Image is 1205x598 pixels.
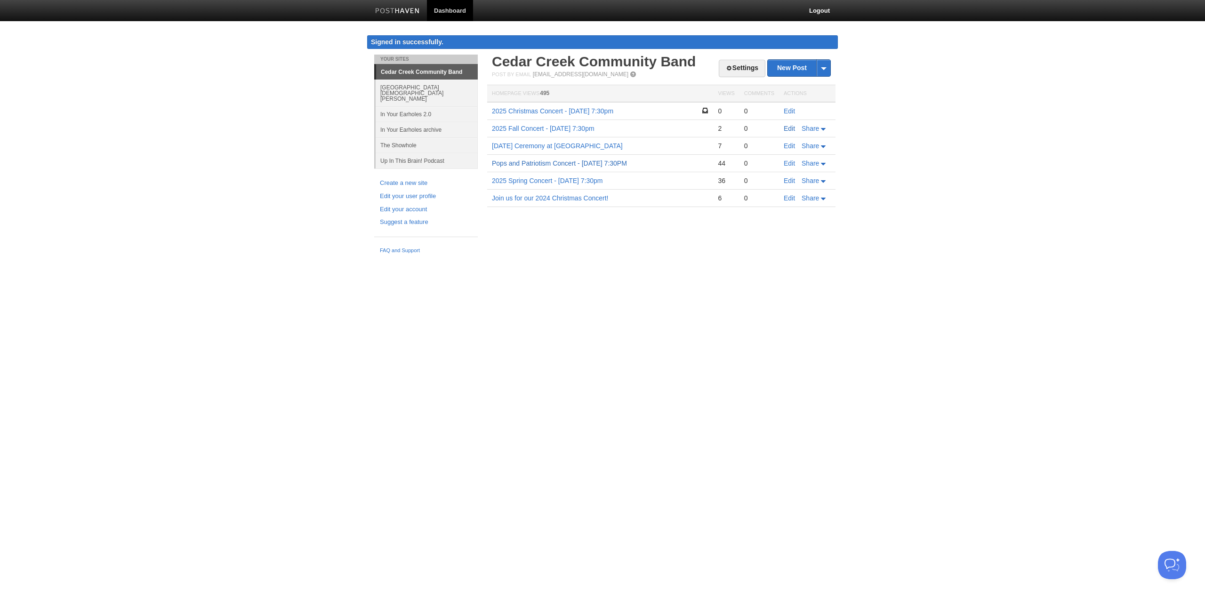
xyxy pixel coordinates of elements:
a: Suggest a feature [380,217,472,227]
a: FAQ and Support [380,247,472,255]
div: 0 [744,107,774,115]
div: 0 [718,107,734,115]
div: 0 [744,194,774,202]
img: Posthaven-bar [375,8,420,15]
span: Share [802,125,819,132]
iframe: Help Scout Beacon - Open [1158,551,1186,579]
th: Views [713,85,739,103]
a: [DATE] Ceremony at [GEOGRAPHIC_DATA] [492,142,623,150]
div: 36 [718,176,734,185]
th: Comments [739,85,779,103]
div: 7 [718,142,734,150]
a: New Post [768,60,830,76]
a: In Your Earholes 2.0 [376,106,478,122]
a: Cedar Creek Community Band [376,64,478,80]
div: 0 [744,159,774,167]
a: Edit [784,159,795,167]
div: 0 [744,124,774,133]
a: [EMAIL_ADDRESS][DOMAIN_NAME] [533,71,628,78]
a: Edit [784,142,795,150]
a: Edit [784,125,795,132]
a: Edit [784,107,795,115]
a: Join us for our 2024 Christmas Concert! [492,194,608,202]
div: 2 [718,124,734,133]
div: 0 [744,142,774,150]
div: 44 [718,159,734,167]
div: Signed in successfully. [367,35,838,49]
li: Your Sites [374,55,478,64]
a: The Showhole [376,137,478,153]
a: Pops and Patriotism Concert - [DATE] 7:30PM [492,159,627,167]
a: Up In This Brain! Podcast [376,153,478,168]
a: 2025 Fall Concert - [DATE] 7:30pm [492,125,594,132]
span: Post by Email [492,72,531,77]
span: Share [802,159,819,167]
th: Actions [779,85,835,103]
th: Homepage Views [487,85,713,103]
a: Settings [719,60,765,77]
div: 0 [744,176,774,185]
a: 2025 Spring Concert - [DATE] 7:30pm [492,177,603,184]
span: Share [802,194,819,202]
a: Edit your account [380,205,472,215]
span: Share [802,177,819,184]
a: Edit your user profile [380,191,472,201]
span: Share [802,142,819,150]
a: Create a new site [380,178,472,188]
a: Cedar Creek Community Band [492,54,696,69]
div: 6 [718,194,734,202]
a: Edit [784,194,795,202]
a: 2025 Christmas Concert - [DATE] 7:30pm [492,107,613,115]
span: 495 [540,90,549,96]
a: Edit [784,177,795,184]
a: [GEOGRAPHIC_DATA][DEMOGRAPHIC_DATA][PERSON_NAME] [376,80,478,106]
a: In Your Earholes archive [376,122,478,137]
